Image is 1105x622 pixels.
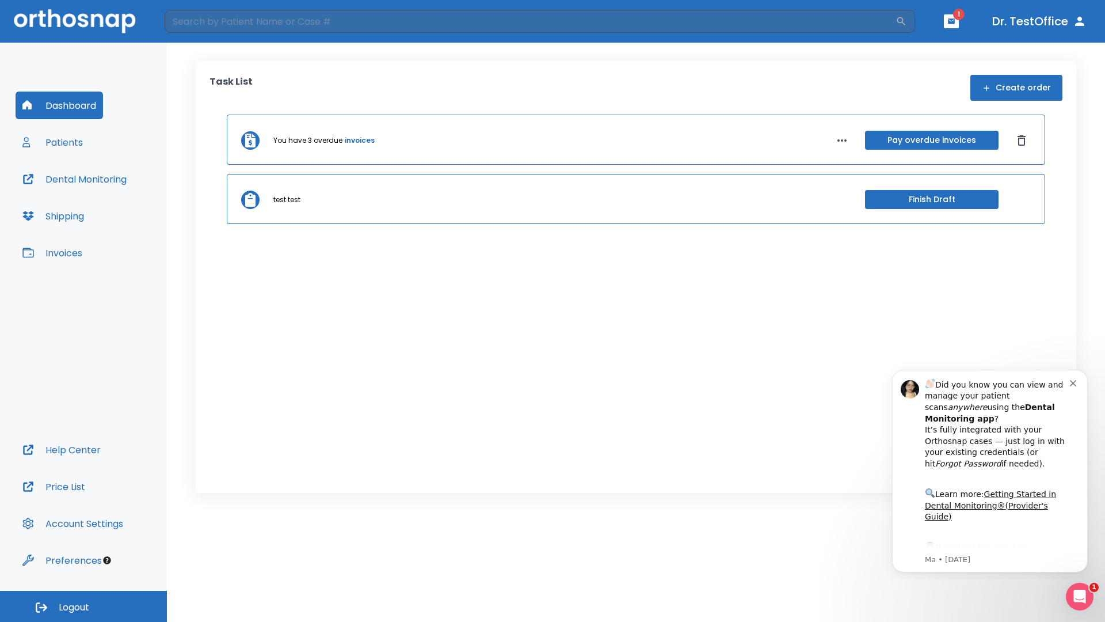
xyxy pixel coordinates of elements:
[195,18,204,27] button: Dismiss notification
[865,190,999,209] button: Finish Draft
[16,547,109,574] button: Preferences
[16,473,92,500] button: Price List
[59,601,89,614] span: Logout
[865,131,999,150] button: Pay overdue invoices
[1066,583,1093,610] iframe: Intercom live chat
[273,135,342,146] p: You have 3 overdue
[50,195,195,206] p: Message from Ma, sent 6w ago
[16,239,89,267] button: Invoices
[16,510,130,537] button: Account Settings
[16,436,108,464] button: Help Center
[988,11,1091,32] button: Dr. TestOffice
[1012,131,1031,150] button: Dismiss
[970,75,1062,101] button: Create order
[102,555,112,566] div: Tooltip anchor
[16,165,134,193] button: Dental Monitoring
[1089,583,1099,592] span: 1
[273,195,300,205] p: test test
[875,359,1105,579] iframe: Intercom notifications message
[165,10,896,33] input: Search by Patient Name or Case #
[345,135,375,146] a: invoices
[209,75,253,101] p: Task List
[16,128,90,156] button: Patients
[50,184,153,204] a: App Store
[16,92,103,119] button: Dashboard
[50,181,195,240] div: Download the app: | ​ Let us know if you need help getting started!
[14,9,136,33] img: Orthosnap
[953,9,965,20] span: 1
[16,202,91,230] button: Shipping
